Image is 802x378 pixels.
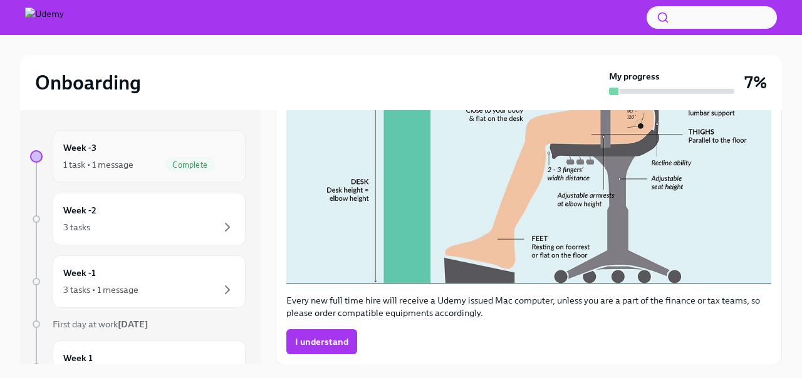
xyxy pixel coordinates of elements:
h6: Week -3 [63,141,96,155]
a: Week -23 tasks [30,193,246,245]
a: Week -31 task • 1 messageComplete [30,130,246,183]
span: Complete [165,160,215,170]
h6: Week -2 [63,203,96,217]
h2: Onboarding [35,70,141,95]
button: I understand [286,329,357,354]
h6: Week -1 [63,266,96,280]
a: First day at work[DATE] [30,318,246,330]
p: Every new full time hire will receive a Udemy issued Mac computer, unless you are a part of the f... [286,294,771,319]
span: I understand [295,335,348,348]
strong: [DATE] [118,319,148,330]
div: 3 tasks [63,221,90,233]
img: Udemy [25,8,64,28]
h6: Week 1 [63,351,93,365]
strong: My progress [609,70,660,83]
div: 1 task • 1 message [63,158,133,171]
h3: 7% [744,71,767,94]
div: 3 tasks • 1 message [63,283,138,296]
span: First day at work [53,319,148,330]
a: Week -13 tasks • 1 message [30,255,246,308]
